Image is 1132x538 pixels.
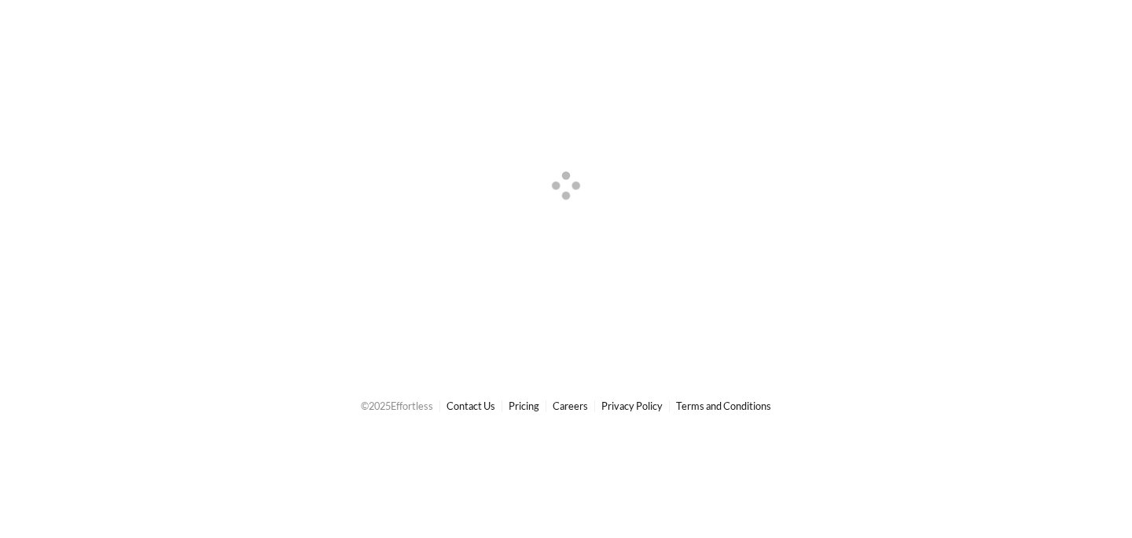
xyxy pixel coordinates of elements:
a: Contact Us [447,400,495,412]
a: Terms and Conditions [676,400,771,412]
a: Careers [553,400,588,412]
a: Privacy Policy [601,400,663,412]
span: © 2025 Effortless [361,400,433,412]
a: Pricing [509,400,539,412]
